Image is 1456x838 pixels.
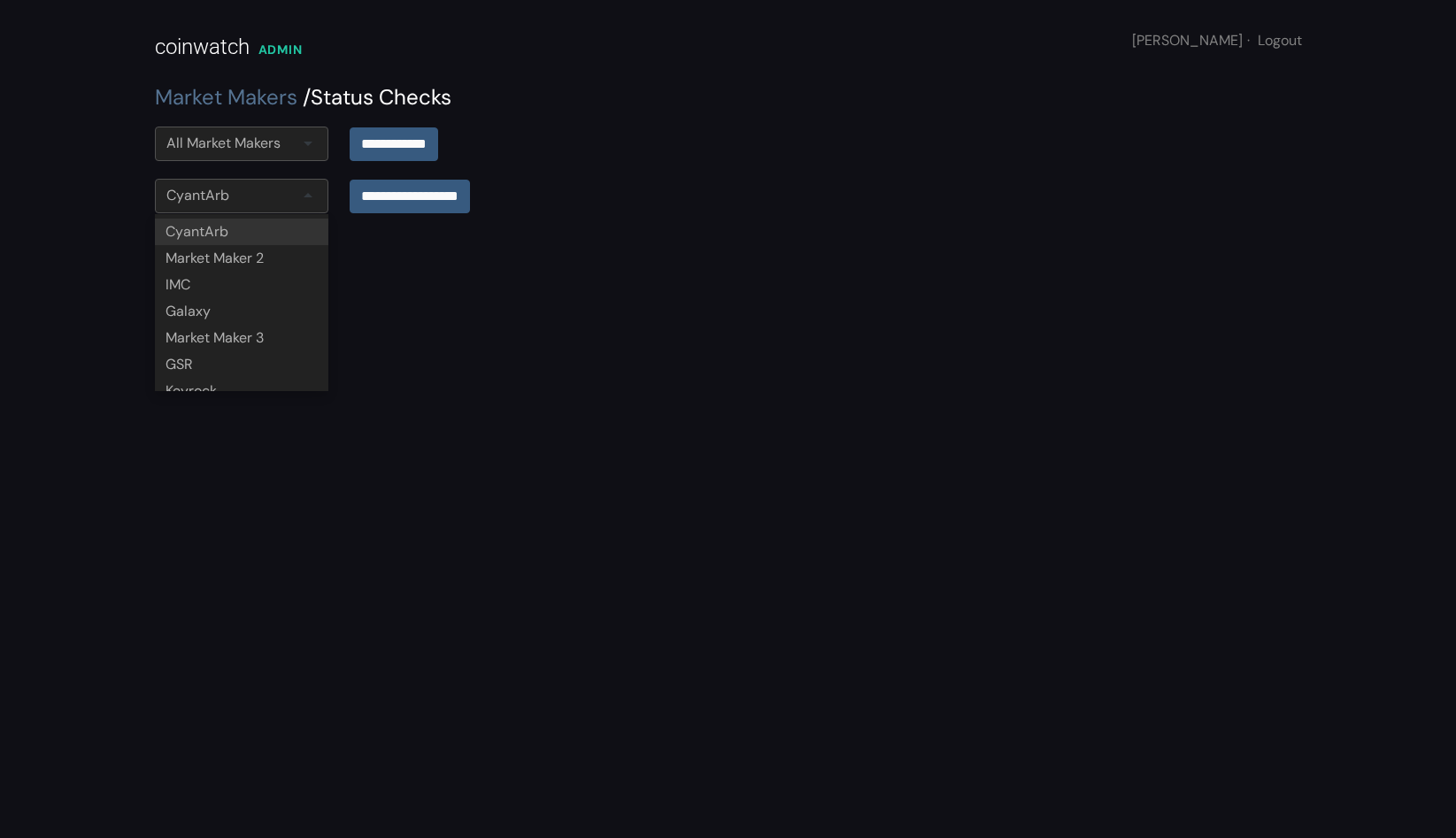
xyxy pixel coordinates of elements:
[155,219,328,245] div: CyantArb
[155,272,328,298] div: IMC
[155,81,1302,113] div: Status Checks
[166,185,229,206] div: CyantArb
[155,325,328,351] div: Market Maker 3
[1258,31,1302,50] a: Logout
[1132,30,1302,51] div: [PERSON_NAME]
[155,31,250,63] div: coinwatch
[155,298,328,325] div: Galaxy
[258,41,303,59] div: ADMIN
[303,83,311,111] span: /
[155,83,297,111] a: Market Makers
[166,133,281,154] div: All Market Makers
[155,351,328,378] div: GSR
[1247,31,1250,50] span: ·
[155,245,328,272] div: Market Maker 2
[155,378,328,404] div: Keyrock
